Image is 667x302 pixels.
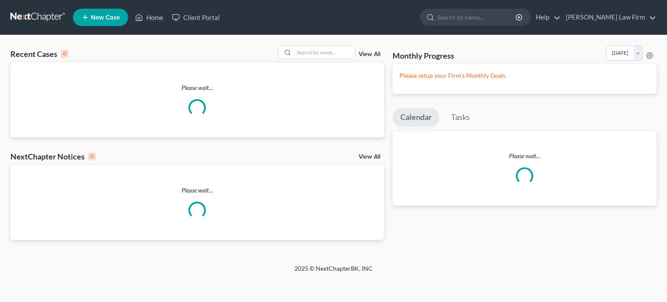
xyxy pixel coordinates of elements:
[393,108,439,127] a: Calendar
[168,10,224,25] a: Client Portal
[393,50,454,61] h3: Monthly Progress
[443,108,478,127] a: Tasks
[294,46,355,59] input: Search by name...
[10,83,384,92] p: Please wait...
[400,71,650,80] p: Please setup your Firm's Monthly Goals
[131,10,168,25] a: Home
[393,152,657,160] p: Please wait...
[61,50,69,58] div: 0
[10,186,384,195] p: Please wait...
[532,10,561,25] a: Help
[437,9,517,25] input: Search by name...
[359,154,380,160] a: View All
[359,51,380,57] a: View All
[10,151,96,162] div: NextChapter Notices
[91,14,120,21] span: New Case
[88,153,96,160] div: 0
[86,264,581,280] div: 2025 © NextChapterBK, INC
[561,10,656,25] a: [PERSON_NAME] Law Firm
[10,49,69,59] div: Recent Cases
